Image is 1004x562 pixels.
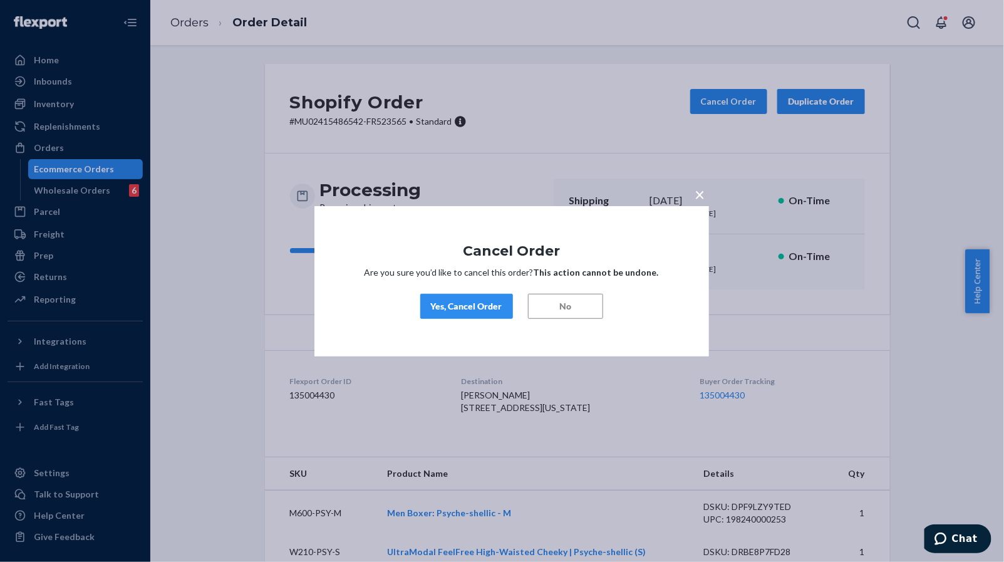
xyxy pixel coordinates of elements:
[352,243,671,258] h1: Cancel Order
[924,524,991,556] iframe: Opens a widget where you can chat to one of our agents
[420,294,513,319] button: Yes, Cancel Order
[431,300,502,313] div: Yes, Cancel Order
[695,183,705,204] span: ×
[352,266,671,279] p: Are you sure you’d like to cancel this order?
[534,267,659,278] strong: This action cannot be undone.
[528,294,603,319] button: No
